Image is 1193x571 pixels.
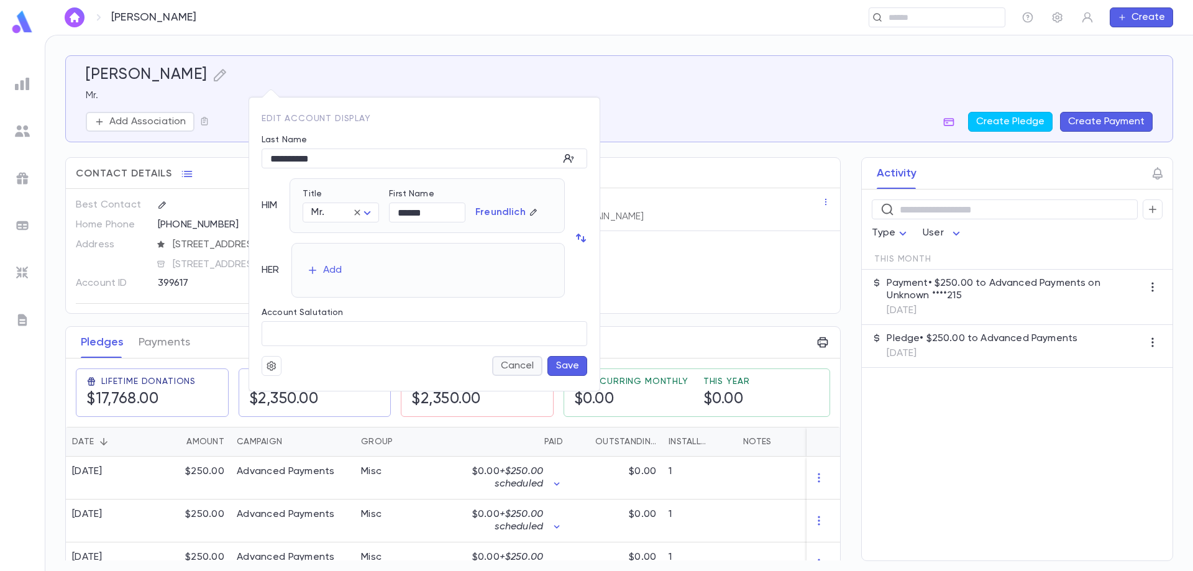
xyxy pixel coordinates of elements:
[303,189,322,199] label: Title
[389,189,434,199] label: First Name
[547,356,587,376] button: Save
[492,356,542,376] button: Cancel
[304,260,344,280] button: Add
[262,308,344,317] label: Account Salutation
[323,264,342,276] div: Add
[303,203,379,222] div: Mr.
[475,206,526,219] p: Freundlich
[262,199,277,212] p: HIM
[262,114,371,123] span: Edit Account Display
[311,208,324,217] span: Mr.
[262,135,307,145] label: Last Name
[262,264,279,276] p: HER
